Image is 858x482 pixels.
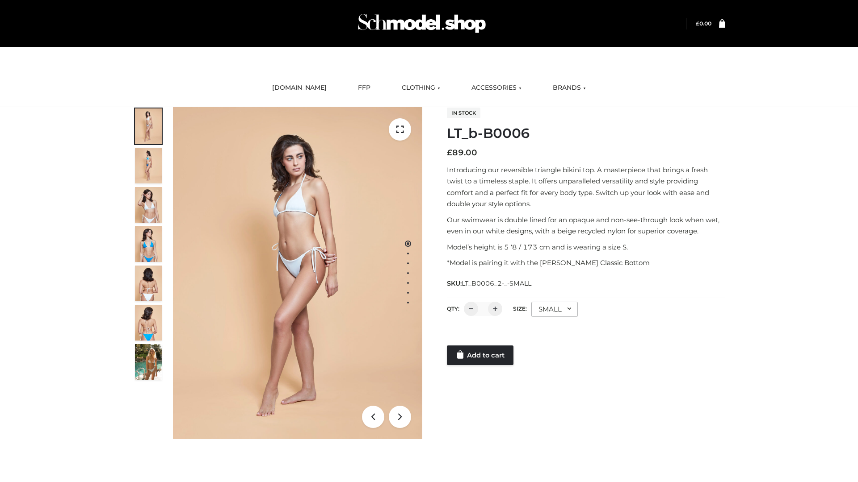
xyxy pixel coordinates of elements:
[447,164,725,210] p: Introducing our reversible triangle bikini top. A masterpiece that brings a fresh twist to a time...
[447,241,725,253] p: Model’s height is 5 ‘8 / 173 cm and is wearing a size S.
[135,148,162,183] img: ArielClassicBikiniTop_CloudNine_AzureSky_OW114ECO_2-scaled.jpg
[135,226,162,262] img: ArielClassicBikiniTop_CloudNine_AzureSky_OW114ECO_4-scaled.jpg
[447,148,477,158] bdi: 89.00
[447,345,513,365] a: Add to cart
[546,78,593,98] a: BRANDS
[447,278,532,289] span: SKU:
[696,20,699,27] span: £
[355,6,489,41] img: Schmodel Admin 964
[465,78,528,98] a: ACCESSORIES
[447,305,459,312] label: QTY:
[135,108,162,144] img: ArielClassicBikiniTop_CloudNine_AzureSky_OW114ECO_1-scaled.jpg
[447,125,725,141] h1: LT_b-B0006
[447,214,725,237] p: Our swimwear is double lined for an opaque and non-see-through look when wet, even in our white d...
[135,187,162,223] img: ArielClassicBikiniTop_CloudNine_AzureSky_OW114ECO_3-scaled.jpg
[135,266,162,301] img: ArielClassicBikiniTop_CloudNine_AzureSky_OW114ECO_7-scaled.jpg
[447,108,480,118] span: In stock
[696,20,711,27] bdi: 0.00
[265,78,333,98] a: [DOMAIN_NAME]
[135,344,162,380] img: Arieltop_CloudNine_AzureSky2.jpg
[447,148,452,158] span: £
[447,257,725,269] p: *Model is pairing it with the [PERSON_NAME] Classic Bottom
[173,107,422,439] img: ArielClassicBikiniTop_CloudNine_AzureSky_OW114ECO_1
[395,78,447,98] a: CLOTHING
[462,279,531,287] span: LT_B0006_2-_-SMALL
[135,305,162,341] img: ArielClassicBikiniTop_CloudNine_AzureSky_OW114ECO_8-scaled.jpg
[351,78,377,98] a: FFP
[696,20,711,27] a: £0.00
[531,302,578,317] div: SMALL
[513,305,527,312] label: Size:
